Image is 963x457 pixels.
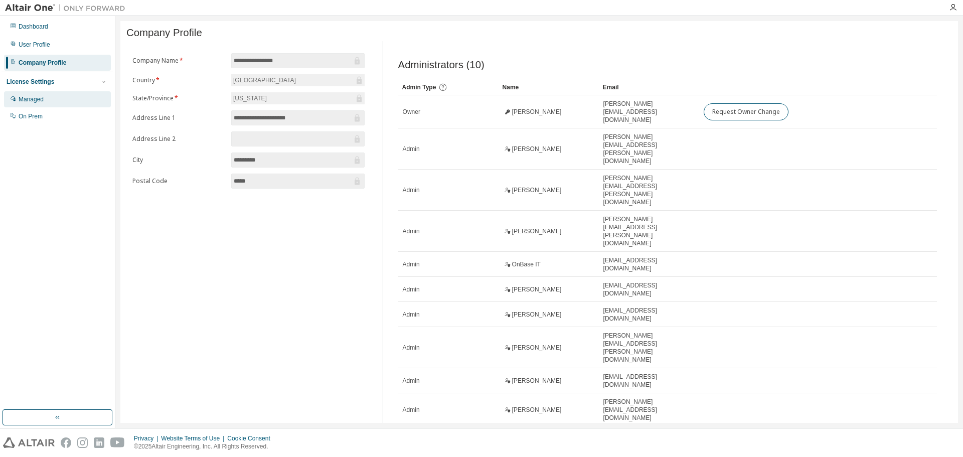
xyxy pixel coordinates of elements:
span: [PERSON_NAME] [512,406,562,414]
span: [EMAIL_ADDRESS][DOMAIN_NAME] [603,281,695,297]
p: © 2025 Altair Engineering, Inc. All Rights Reserved. [134,442,276,451]
span: [PERSON_NAME][EMAIL_ADDRESS][DOMAIN_NAME] [603,100,695,124]
div: [US_STATE] [232,93,268,104]
span: Owner [403,108,420,116]
span: [PERSON_NAME] [512,227,562,235]
span: Admin [403,377,420,385]
span: [EMAIL_ADDRESS][DOMAIN_NAME] [603,373,695,389]
div: [GEOGRAPHIC_DATA] [231,74,365,86]
div: Website Terms of Use [161,434,227,442]
div: Cookie Consent [227,434,276,442]
span: [PERSON_NAME] [512,285,562,293]
span: [EMAIL_ADDRESS][DOMAIN_NAME] [603,307,695,323]
span: [PERSON_NAME] [512,186,562,194]
span: [PERSON_NAME][EMAIL_ADDRESS][PERSON_NAME][DOMAIN_NAME] [603,174,695,206]
span: Administrators (10) [398,59,485,71]
span: [EMAIL_ADDRESS][DOMAIN_NAME] [603,256,695,272]
span: [PERSON_NAME] [512,344,562,352]
span: Admin [403,186,420,194]
label: Company Name [132,57,225,65]
label: Address Line 1 [132,114,225,122]
span: Admin Type [402,84,436,91]
img: altair_logo.svg [3,437,55,448]
label: Address Line 2 [132,135,225,143]
span: [PERSON_NAME][EMAIL_ADDRESS][PERSON_NAME][DOMAIN_NAME] [603,332,695,364]
span: [PERSON_NAME][EMAIL_ADDRESS][DOMAIN_NAME] [603,398,695,422]
span: Admin [403,260,420,268]
button: Request Owner Change [704,103,788,120]
span: [PERSON_NAME][EMAIL_ADDRESS][PERSON_NAME][DOMAIN_NAME] [603,133,695,165]
span: [PERSON_NAME][EMAIL_ADDRESS][PERSON_NAME][DOMAIN_NAME] [603,215,695,247]
span: Admin [403,285,420,293]
span: Admin [403,227,420,235]
span: [PERSON_NAME] [512,108,562,116]
div: [US_STATE] [231,92,365,104]
img: facebook.svg [61,437,71,448]
span: Company Profile [126,27,202,39]
span: Admin [403,145,420,153]
div: Privacy [134,434,161,442]
div: License Settings [7,78,54,86]
div: On Prem [19,112,43,120]
img: Altair One [5,3,130,13]
label: Postal Code [132,177,225,185]
span: OnBase IT [512,260,541,268]
label: City [132,156,225,164]
span: [PERSON_NAME] [512,311,562,319]
span: [PERSON_NAME] [512,377,562,385]
div: Managed [19,95,44,103]
span: Admin [403,406,420,414]
span: [PERSON_NAME] [512,145,562,153]
img: linkedin.svg [94,437,104,448]
img: instagram.svg [77,437,88,448]
div: Email [603,79,695,95]
label: Country [132,76,225,84]
span: Admin [403,344,420,352]
span: Admin [403,311,420,319]
label: State/Province [132,94,225,102]
img: youtube.svg [110,437,125,448]
div: [GEOGRAPHIC_DATA] [232,75,297,86]
div: User Profile [19,41,50,49]
div: Name [503,79,595,95]
div: Dashboard [19,23,48,31]
div: Company Profile [19,59,66,67]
